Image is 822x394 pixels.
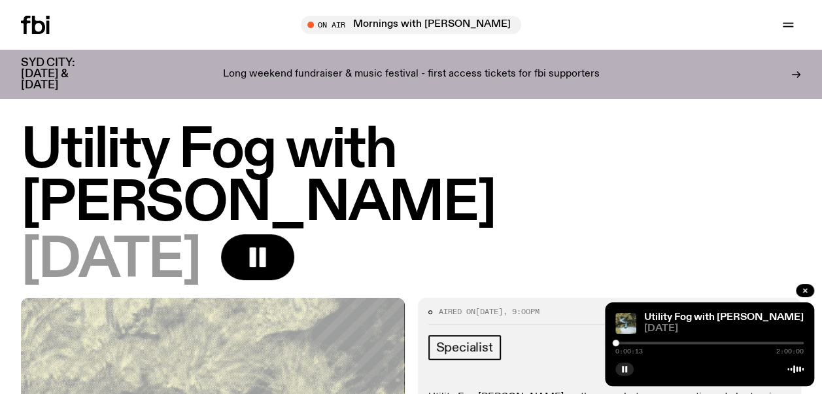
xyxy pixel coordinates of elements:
[301,16,521,34] button: On AirMornings with [PERSON_NAME]
[223,69,600,81] p: Long weekend fundraiser & music festival - first access tickets for fbi supporters
[439,306,475,317] span: Aired on
[21,234,200,287] span: [DATE]
[21,58,105,91] h3: SYD CITY: [DATE] & [DATE]
[644,312,804,323] a: Utility Fog with [PERSON_NAME]
[21,124,801,230] h1: Utility Fog with [PERSON_NAME]
[503,306,539,317] span: , 9:00pm
[436,340,493,355] span: Specialist
[615,348,643,355] span: 0:00:13
[644,324,804,334] span: [DATE]
[475,306,503,317] span: [DATE]
[615,313,636,334] img: Cover of Corps Citoyen album Barrani
[776,348,804,355] span: 2:00:00
[428,335,501,360] a: Specialist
